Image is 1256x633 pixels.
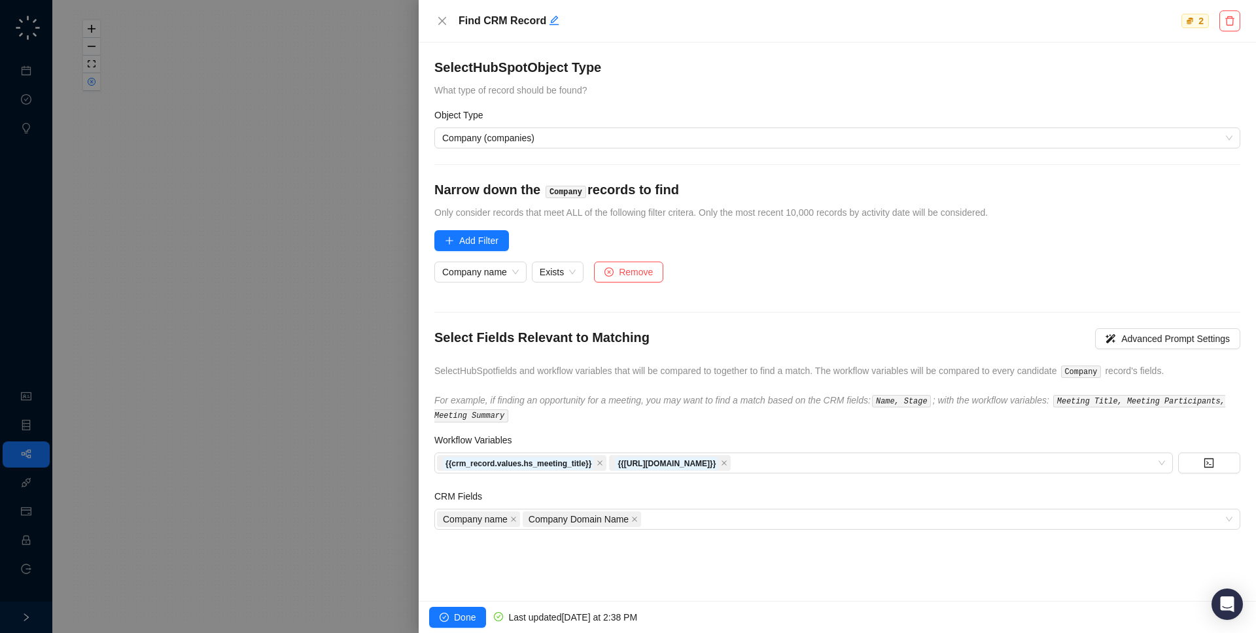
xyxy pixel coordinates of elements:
span: close [721,460,727,466]
span: close [437,16,447,26]
h4: Narrow down the records to find [434,180,1240,199]
span: Remove [619,265,653,279]
span: Done [454,610,476,624]
h4: Select HubSpot Object Type [434,58,1240,77]
button: Done [429,607,486,628]
span: close-circle [604,267,614,277]
button: Add Filter [434,230,509,251]
code: Meeting Title, Meeting Participants, Meeting Summary [434,395,1225,422]
h5: Find CRM Record [459,13,1178,29]
span: What type of record should be found? [434,85,587,95]
span: close [631,516,638,522]
code: Name, Stage [872,395,931,408]
span: edit [549,15,559,26]
span: Advanced Prompt Settings [1121,332,1230,346]
div: Open Intercom Messenger [1212,589,1243,620]
span: check-circle [494,612,503,621]
span: Company (companies) [442,128,1232,148]
span: Add Filter [459,233,498,248]
strong: {{[URL][DOMAIN_NAME]}} [618,459,716,468]
span: close [597,460,603,466]
span: Company name [442,262,519,282]
button: Remove [594,262,663,282]
span: Exists [540,262,576,282]
span: delete [1225,16,1235,26]
span: Company name [437,511,520,527]
label: Object Type [434,108,492,122]
span: Only consider records that meet ALL of the following filter critera. Only the most recent 10,000 ... [434,207,988,218]
button: Advanced Prompt Settings [1095,328,1240,349]
h4: Select Fields Relevant to Matching [434,328,650,347]
label: Workflow Variables [434,433,521,447]
span: Company name [443,512,508,526]
span: Select HubSpot fields and workflow variables that will be compared to together to find a match. T... [434,366,1164,376]
span: plus [445,236,454,245]
label: CRM Fields [434,489,491,504]
code: Company [546,186,585,199]
span: Company Domain Name [529,512,629,526]
button: Close [434,13,450,29]
span: check-circle [440,613,449,622]
span: close [510,516,517,522]
button: Edit [549,13,559,29]
div: 2 [1196,14,1206,27]
i: For example, if finding an opportunity for a meeting, you may want to find a match based on the C... [434,395,1225,420]
span: code [1204,458,1214,468]
strong: {{crm_record.values.hs_meeting_title}} [445,459,591,468]
code: Company [1061,366,1101,379]
span: Last updated [DATE] at 2:38 PM [508,612,637,623]
span: Company Domain Name [523,511,641,527]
